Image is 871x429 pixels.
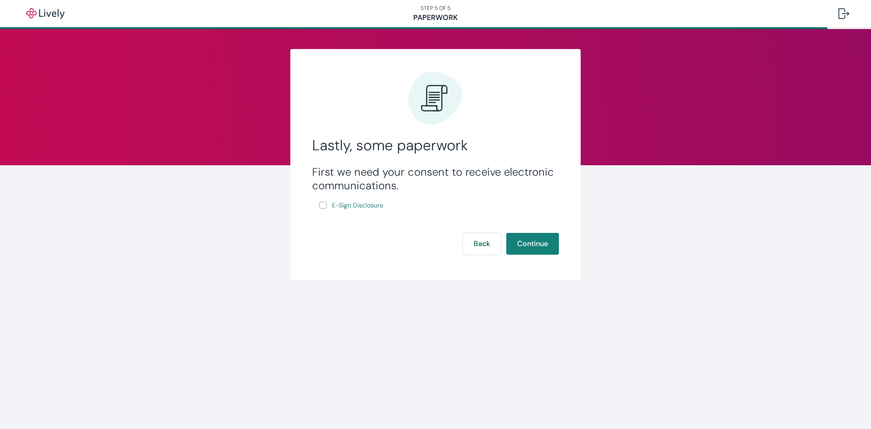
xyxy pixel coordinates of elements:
[831,3,856,25] button: Log out
[20,8,71,19] img: Lively
[330,200,385,211] a: e-sign disclosure document
[506,233,559,255] button: Continue
[463,233,501,255] button: Back
[332,201,383,210] span: E-Sign Disclosure
[312,165,559,192] h3: First we need your consent to receive electronic communications.
[312,136,559,154] h2: Lastly, some paperwork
